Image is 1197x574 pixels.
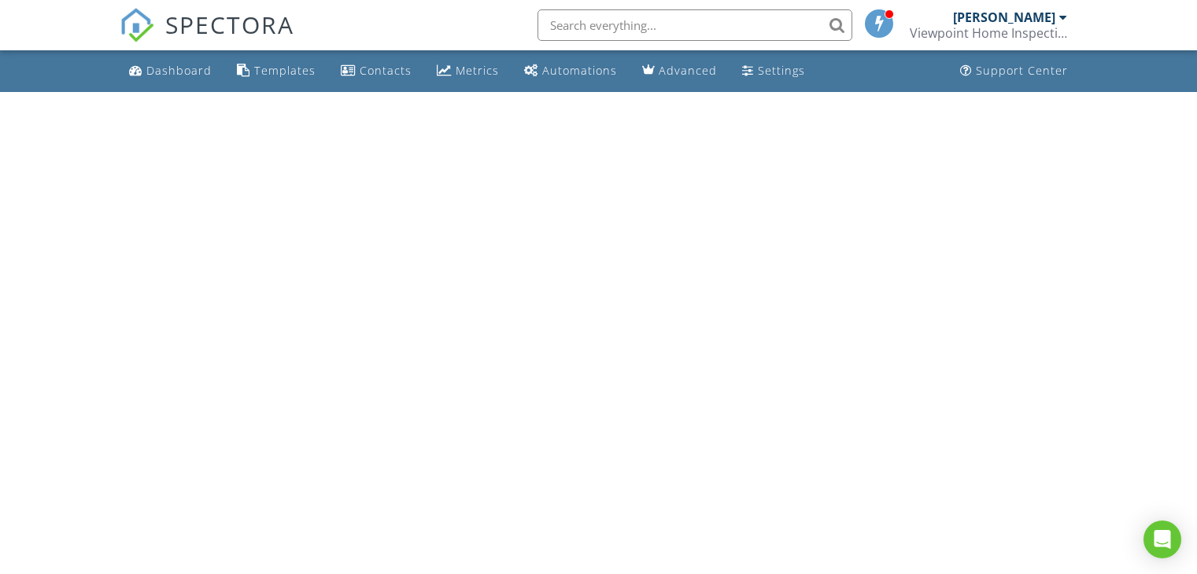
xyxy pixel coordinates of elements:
[146,63,212,78] div: Dashboard
[518,57,623,86] a: Automations (Basic)
[910,25,1067,41] div: Viewpoint Home Inspections LLC
[1143,521,1181,558] div: Open Intercom Messenger
[542,63,617,78] div: Automations
[636,57,723,86] a: Advanced
[953,9,1055,25] div: [PERSON_NAME]
[758,63,805,78] div: Settings
[231,57,322,86] a: Templates
[736,57,811,86] a: Settings
[165,8,294,41] span: SPECTORA
[538,9,852,41] input: Search everything...
[120,8,154,42] img: The Best Home Inspection Software - Spectora
[123,57,218,86] a: Dashboard
[659,63,717,78] div: Advanced
[456,63,499,78] div: Metrics
[120,21,294,54] a: SPECTORA
[334,57,418,86] a: Contacts
[954,57,1074,86] a: Support Center
[976,63,1068,78] div: Support Center
[254,63,316,78] div: Templates
[430,57,505,86] a: Metrics
[360,63,412,78] div: Contacts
